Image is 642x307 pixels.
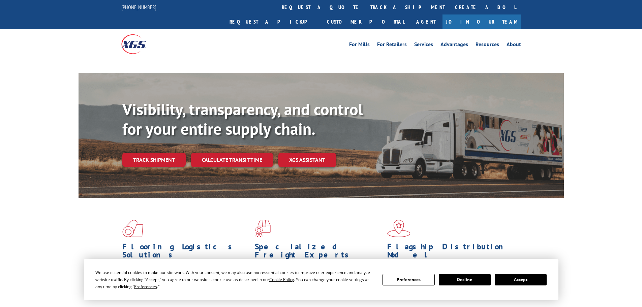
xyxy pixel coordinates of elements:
[507,42,521,49] a: About
[224,14,322,29] a: Request a pickup
[84,259,558,300] div: Cookie Consent Prompt
[440,42,468,49] a: Advantages
[122,99,363,139] b: Visibility, transparency, and control for your entire supply chain.
[122,220,143,237] img: xgs-icon-total-supply-chain-intelligence-red
[387,243,515,262] h1: Flagship Distribution Model
[121,4,156,10] a: [PHONE_NUMBER]
[387,220,410,237] img: xgs-icon-flagship-distribution-model-red
[442,14,521,29] a: Join Our Team
[322,14,409,29] a: Customer Portal
[134,284,157,289] span: Preferences
[349,42,370,49] a: For Mills
[255,243,382,262] h1: Specialized Freight Experts
[255,220,271,237] img: xgs-icon-focused-on-flooring-red
[495,274,547,285] button: Accept
[476,42,499,49] a: Resources
[122,153,186,167] a: Track shipment
[409,14,442,29] a: Agent
[383,274,434,285] button: Preferences
[122,243,250,262] h1: Flooring Logistics Solutions
[191,153,273,167] a: Calculate transit time
[278,153,336,167] a: XGS ASSISTANT
[439,274,491,285] button: Decline
[95,269,374,290] div: We use essential cookies to make our site work. With your consent, we may also use non-essential ...
[377,42,407,49] a: For Retailers
[414,42,433,49] a: Services
[269,277,294,282] span: Cookie Policy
